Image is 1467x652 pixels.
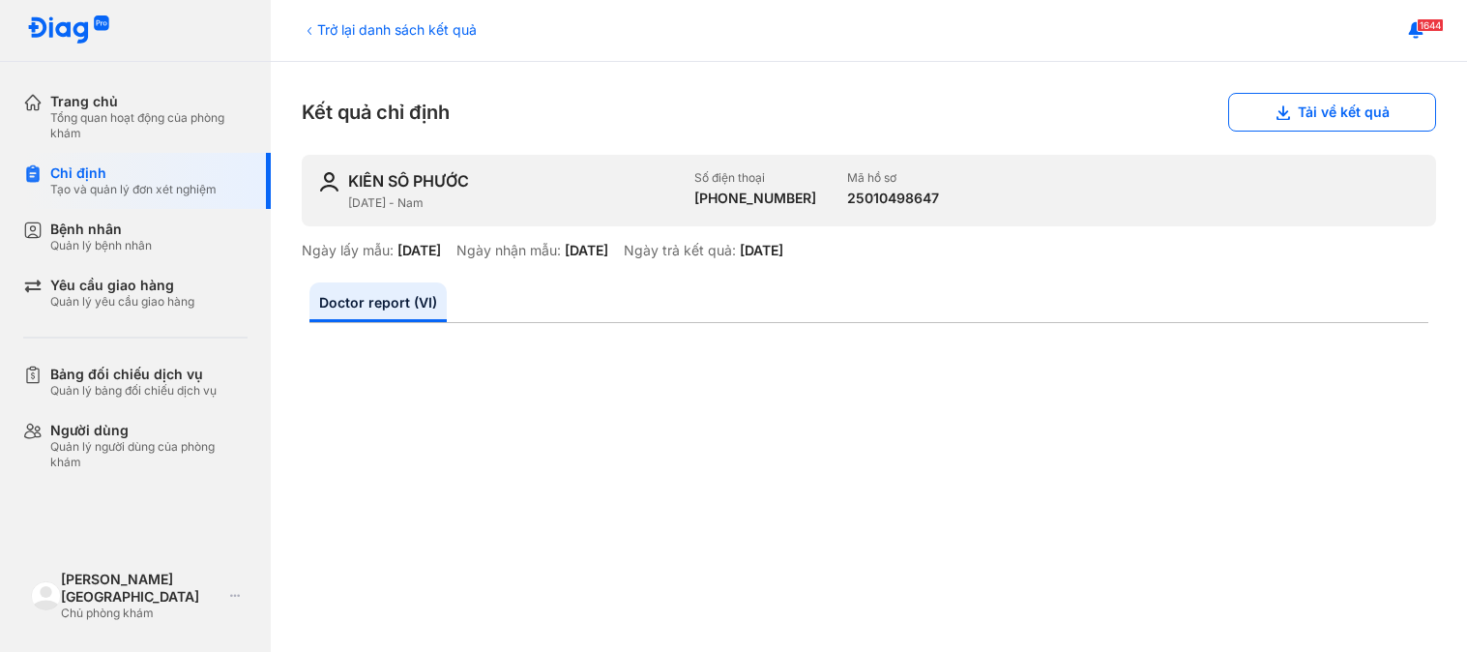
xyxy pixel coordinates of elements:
div: Người dùng [50,422,248,439]
div: Tổng quan hoạt động của phòng khám [50,110,248,141]
div: Ngày trả kết quả: [624,242,736,259]
div: Quản lý bệnh nhân [50,238,152,253]
div: Quản lý yêu cầu giao hàng [50,294,194,310]
div: Bệnh nhân [50,221,152,238]
div: [DATE] [565,242,608,259]
div: Ngày nhận mẫu: [456,242,561,259]
img: logo [27,15,110,45]
img: user-icon [317,170,340,193]
div: Kết quả chỉ định [302,93,1436,132]
div: Chủ phòng khám [61,606,222,621]
div: Mã hồ sơ [847,170,939,186]
div: [DATE] [397,242,441,259]
div: [PHONE_NUMBER] [694,190,816,207]
div: 25010498647 [847,190,939,207]
div: Quản lý người dùng của phòng khám [50,439,248,470]
div: Bảng đối chiếu dịch vụ [50,366,217,383]
div: Yêu cầu giao hàng [50,277,194,294]
div: Số điện thoại [694,170,816,186]
div: Trở lại danh sách kết quả [302,19,477,40]
a: Doctor report (VI) [309,282,447,322]
img: logo [31,581,61,611]
div: Chỉ định [50,164,217,182]
div: Trang chủ [50,93,248,110]
div: [DATE] [740,242,783,259]
div: Tạo và quản lý đơn xét nghiệm [50,182,217,197]
div: Ngày lấy mẫu: [302,242,394,259]
div: Quản lý bảng đối chiếu dịch vụ [50,383,217,399]
div: [PERSON_NAME][GEOGRAPHIC_DATA] [61,571,222,606]
button: Tải về kết quả [1228,93,1436,132]
div: [DATE] - Nam [348,195,679,211]
div: KIÊN SÔ PHƯỚC [348,170,469,192]
span: 1644 [1417,18,1444,32]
